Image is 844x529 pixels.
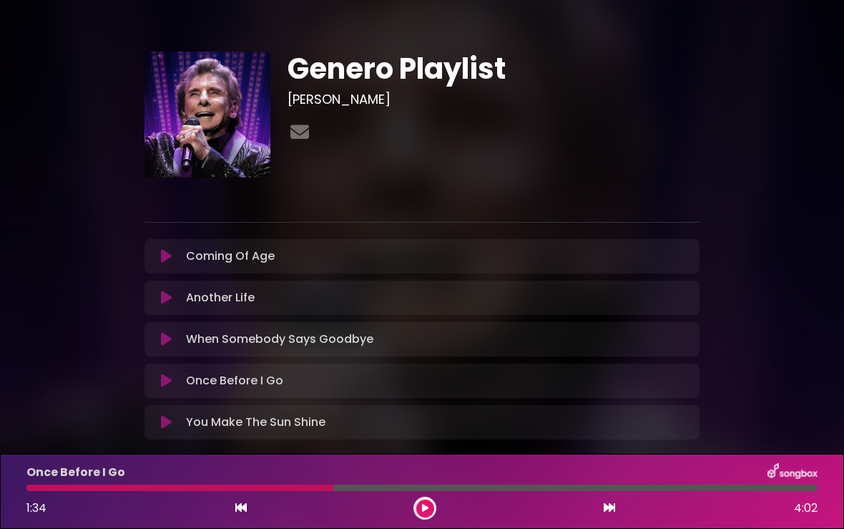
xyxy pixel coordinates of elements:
h3: [PERSON_NAME] [288,92,700,107]
h1: Genero Playlist [288,52,700,86]
img: songbox-logo-white.png [767,463,818,482]
p: When Somebody Says Goodbye [186,331,373,348]
p: Once Before I Go [26,464,125,481]
img: 6qwFYesTPurQnItdpMxg [144,52,270,178]
p: You Make The Sun Shine [186,414,325,431]
p: Another Life [186,289,255,306]
p: Once Before I Go [186,372,283,389]
p: Coming Of Age [186,248,275,265]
